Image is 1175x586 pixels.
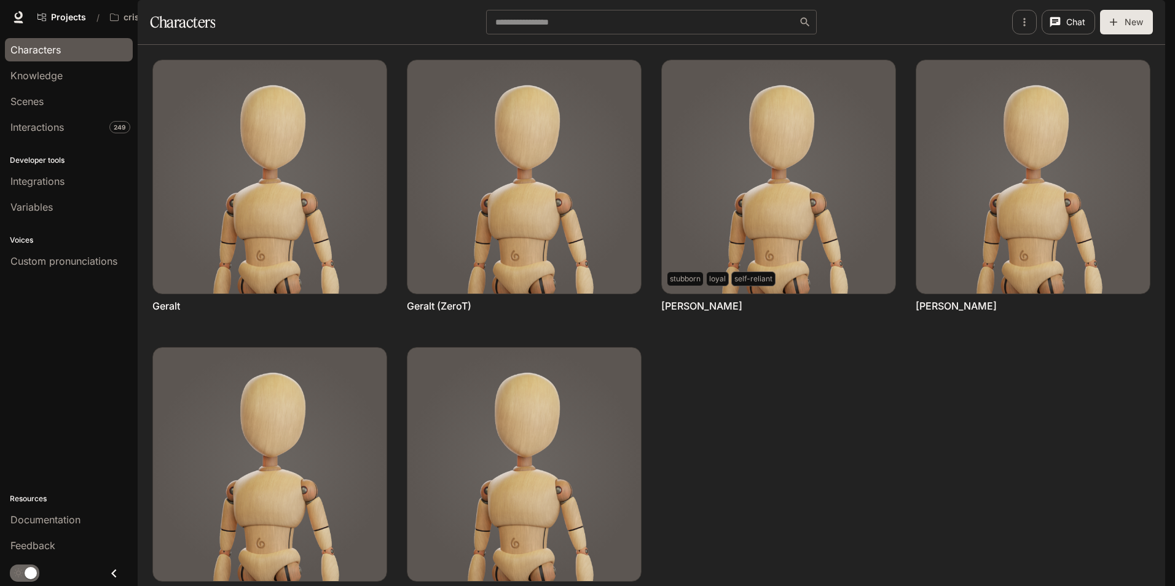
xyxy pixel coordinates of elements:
img: Sam [916,60,1150,294]
button: New [1100,10,1153,34]
a: [PERSON_NAME] [661,299,742,313]
img: Geralt (ZeroT) [407,60,641,294]
p: crisisunit_experiment [124,12,192,23]
span: Projects [51,12,86,23]
button: Open workspace menu [104,5,211,29]
img: Sam (ZeroT) [153,348,387,581]
a: Geralt [152,299,180,313]
div: / [92,11,104,24]
button: Chat [1042,10,1095,34]
a: Go to projects [32,5,92,29]
a: [PERSON_NAME] [916,299,997,313]
a: Geralt (ZeroT) [407,299,471,313]
img: Mike Finnegan [662,60,895,294]
img: Geralt [153,60,387,294]
h1: Characters [150,10,215,34]
img: Sherlock [407,348,641,581]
